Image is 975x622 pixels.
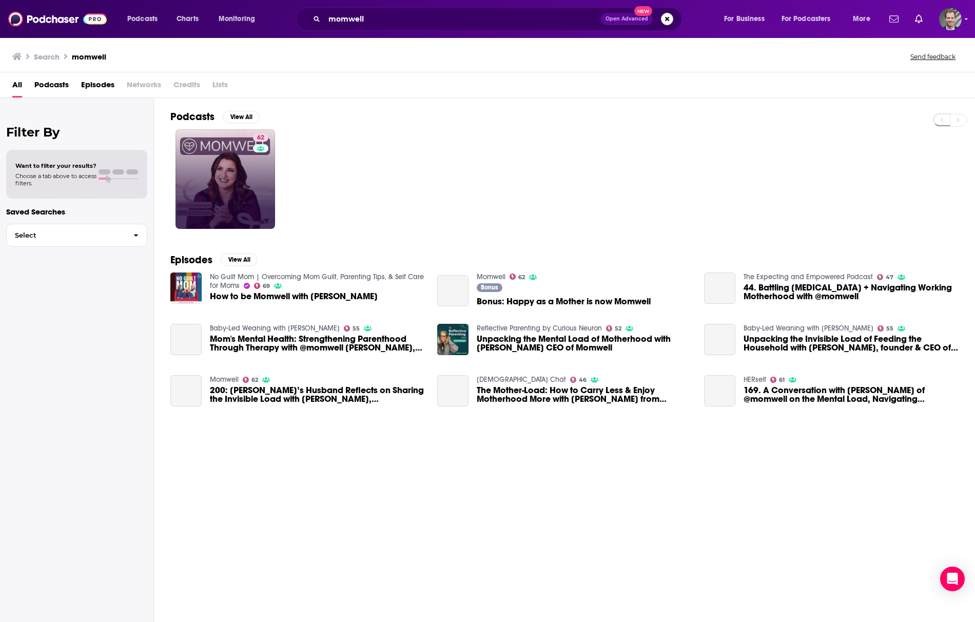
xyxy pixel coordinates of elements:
[12,76,22,98] a: All
[34,52,60,62] h3: Search
[615,326,621,331] span: 52
[744,335,959,352] span: Unpacking the Invisible Load of Feeding the Household with [PERSON_NAME], founder & CEO of Momwell
[257,133,264,143] span: 62
[744,324,873,333] a: Baby-Led Weaning with Katie Ferraro
[210,335,425,352] a: Mom's Mental Health: Strengthening Parenthood Through Therapy with @momwell Erica Djossa, PHM-C
[170,110,260,123] a: PodcastsView All
[221,254,258,266] button: View All
[173,76,200,98] span: Credits
[353,326,360,331] span: 55
[477,273,505,281] a: Momwell
[717,11,777,27] button: open menu
[15,172,96,187] span: Choose a tab above to access filters.
[8,9,107,29] img: Podchaser - Follow, Share and Rate Podcasts
[6,125,147,140] h2: Filter By
[606,16,648,22] span: Open Advanced
[510,274,525,280] a: 62
[253,133,268,142] a: 62
[7,232,125,239] span: Select
[911,10,927,28] a: Show notifications dropdown
[477,386,692,403] span: The Mother-Load: How to Carry Less & Enjoy Motherhood More with [PERSON_NAME] from Momwell
[175,129,275,229] a: 62
[744,386,959,403] span: 169. A Conversation with [PERSON_NAME] of @momwell on the Mental Load, Navigating Transitions, an...
[210,386,425,403] a: 200: Erica’s Husband Reflects on Sharing the Invisible Load with Frenel Djossa, Erica’s Husband &...
[477,324,602,333] a: Reflective Parenting by Curious Neuron
[724,12,765,26] span: For Business
[170,324,202,355] a: Mom's Mental Health: Strengthening Parenthood Through Therapy with @momwell Erica Djossa, PHM-C
[940,567,965,591] div: Open Intercom Messenger
[170,254,258,266] a: EpisodesView All
[219,12,255,26] span: Monitoring
[437,324,469,355] img: Unpacking the Mental Load of Motherhood with Erica Djossa CEO of Momwell
[170,273,202,304] img: How to be Momwell with Erica Djossa
[779,378,785,382] span: 61
[170,11,205,27] a: Charts
[344,325,360,332] a: 55
[127,12,158,26] span: Podcasts
[939,8,962,30] button: Show profile menu
[634,6,653,16] span: New
[34,76,69,98] a: Podcasts
[775,11,846,27] button: open menu
[518,275,525,280] span: 62
[704,324,735,355] a: Unpacking the Invisible Load of Feeding the Household with Erica Djossa, founder & CEO of Momwell
[853,12,870,26] span: More
[878,325,894,332] a: 55
[6,224,147,247] button: Select
[437,275,469,306] a: Bonus: Happy as a Mother is now Momwell
[210,335,425,352] span: Mom's Mental Health: Strengthening Parenthood Through Therapy with @momwell [PERSON_NAME], PHM-C
[481,284,498,290] span: Bonus
[744,273,873,281] a: The Expecting and Empowered Podcast
[770,377,785,383] a: 61
[210,375,239,384] a: Momwell
[210,292,378,301] span: How to be Momwell with [PERSON_NAME]
[72,52,106,62] h3: momwell
[223,111,260,123] button: View All
[877,274,894,280] a: 47
[6,207,147,217] p: Saved Searches
[324,11,601,27] input: Search podcasts, credits, & more...
[170,110,215,123] h2: Podcasts
[477,297,651,306] a: Bonus: Happy as a Mother is now Momwell
[211,11,268,27] button: open menu
[579,378,587,382] span: 46
[254,283,270,289] a: 69
[744,283,959,301] span: 44. Battling [MEDICAL_DATA] + Navigating Working Motherhood with @momwell
[744,335,959,352] a: Unpacking the Invisible Load of Feeding the Household with Erica Djossa, founder & CEO of Momwell
[782,12,831,26] span: For Podcasters
[744,283,959,301] a: 44. Battling Perfectionism + Navigating Working Motherhood with @momwell
[907,52,959,61] button: Send feedback
[210,386,425,403] span: 200: [PERSON_NAME]’s Husband Reflects on Sharing the Invisible Load with [PERSON_NAME], [PERSON_N...
[704,273,735,304] a: 44. Battling Perfectionism + Navigating Working Motherhood with @momwell
[210,273,424,290] a: No Guilt Mom | Overcoming Mom Guilt, Parenting Tips, & Self Care for Moms
[212,76,228,98] span: Lists
[606,325,622,332] a: 52
[170,375,202,406] a: 200: Erica’s Husband Reflects on Sharing the Invisible Load with Frenel Djossa, Erica’s Husband &...
[437,375,469,406] a: The Mother-Load: How to Carry Less & Enjoy Motherhood More with Erica Djossa from Momwell
[939,8,962,30] span: Logged in as kwerderman
[177,12,199,26] span: Charts
[477,335,692,352] a: Unpacking the Mental Load of Motherhood with Erica Djossa CEO of Momwell
[170,254,212,266] h2: Episodes
[704,375,735,406] a: 169. A Conversation with Erica Djossa of @momwell on the Mental Load, Navigating Transitions, and...
[243,377,259,383] a: 62
[127,76,161,98] span: Networks
[886,326,893,331] span: 55
[477,375,566,384] a: Chick Chat
[744,386,959,403] a: 169. A Conversation with Erica Djossa of @momwell on the Mental Load, Navigating Transitions, and...
[744,375,766,384] a: HERself
[210,292,378,301] a: How to be Momwell with Erica Djossa
[263,284,270,288] span: 69
[15,162,96,169] span: Want to filter your results?
[570,377,587,383] a: 46
[306,7,692,31] div: Search podcasts, credits, & more...
[846,11,883,27] button: open menu
[886,275,893,280] span: 47
[939,8,962,30] img: User Profile
[81,76,114,98] span: Episodes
